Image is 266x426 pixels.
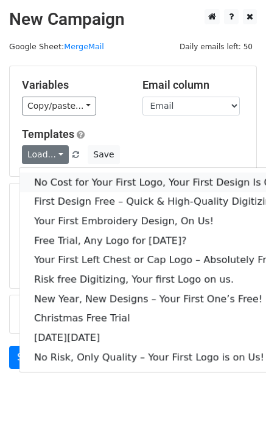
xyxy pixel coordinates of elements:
[64,42,104,51] a: MergeMail
[205,368,266,426] iframe: Chat Widget
[88,145,119,164] button: Save
[22,78,124,92] h5: Variables
[175,42,257,51] a: Daily emails left: 50
[9,42,104,51] small: Google Sheet:
[22,145,69,164] a: Load...
[22,128,74,140] a: Templates
[9,346,49,369] a: Send
[9,9,257,30] h2: New Campaign
[142,78,245,92] h5: Email column
[175,40,257,53] span: Daily emails left: 50
[22,97,96,115] a: Copy/paste...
